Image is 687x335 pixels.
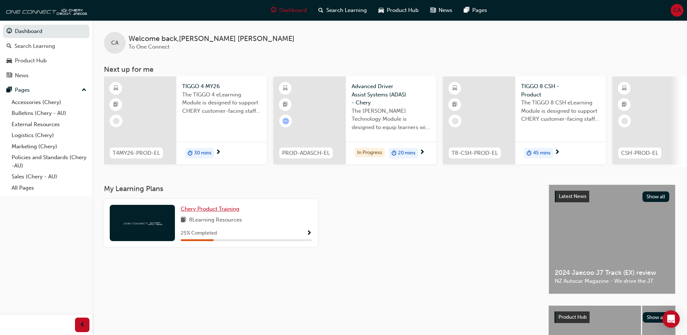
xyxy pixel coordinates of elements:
span: book-icon [181,216,186,225]
span: booktick-icon [452,100,457,109]
span: duration-icon [188,149,193,158]
a: Dashboard [3,25,89,38]
span: next-icon [419,149,425,156]
button: Pages [3,83,89,97]
span: next-icon [215,149,221,156]
a: PROD-ADASCH-ELAdvanced Driver Assist Systems (ADAS) - CheryThe [PERSON_NAME] Technology Module is... [273,76,436,164]
span: booktick-icon [622,100,627,109]
a: Latest NewsShow all [555,191,669,202]
span: 45 mins [533,149,550,157]
a: All Pages [9,182,89,194]
div: Search Learning [14,42,55,50]
span: news-icon [7,73,12,79]
a: pages-iconPages [458,3,493,18]
span: up-icon [81,86,87,95]
span: search-icon [7,43,12,50]
button: CA [671,4,683,17]
span: Pages [472,6,487,15]
span: CSH-PROD-EL [621,149,658,157]
span: 30 mins [194,149,211,157]
span: duration-icon [527,149,532,158]
span: booktick-icon [283,100,288,109]
a: guage-iconDashboard [265,3,313,18]
button: DashboardSearch LearningProduct HubNews [3,23,89,83]
a: Chery Product Training [181,205,242,213]
span: The TIGGO 4 eLearning Module is designed to support CHERY customer-facing staff with the product ... [182,91,261,115]
span: next-icon [554,149,560,156]
span: 8 Learning Resources [189,216,242,225]
span: learningRecordVerb_NONE-icon [452,118,458,124]
span: PROD-ADASCH-EL [282,149,330,157]
span: The [PERSON_NAME] Technology Module is designed to equip learners with essential knowledge about ... [352,107,431,132]
span: The TIGGO 8 CSH eLearning Module is designed to support CHERY customer-facing staff with the prod... [521,99,600,123]
span: duration-icon [391,149,397,158]
span: NZ Autocar Magazine - We drive the J7. [555,277,669,285]
button: Show all [643,312,670,323]
span: search-icon [318,6,323,15]
span: learningResourceType_ELEARNING-icon [283,84,288,93]
a: Product HubShow all [554,311,670,323]
span: TIGGO 8 CSH - Product [521,82,600,99]
span: learningRecordVerb_ATTEMPT-icon [282,118,289,124]
div: News [15,71,29,80]
a: news-iconNews [424,3,458,18]
span: Search Learning [326,6,367,15]
a: Product Hub [3,54,89,67]
a: Sales (Chery - AU) [9,171,89,182]
div: In Progress [355,148,385,158]
span: 20 mins [398,149,415,157]
a: Search Learning [3,40,89,53]
span: Product Hub [387,6,419,15]
a: External Resources [9,119,89,130]
span: Welcome back , [PERSON_NAME] [PERSON_NAME] [129,35,294,43]
span: To One Connect [129,44,169,50]
span: 25 % Completed [181,229,217,237]
a: T8-CSH-PROD-ELTIGGO 8 CSH - ProductThe TIGGO 8 CSH eLearning Module is designed to support CHERY ... [443,76,606,164]
span: 2024 Jaecoo J7 Track (EX) review [555,269,669,277]
button: Show all [642,191,670,202]
span: guage-icon [7,28,12,35]
span: learningRecordVerb_NONE-icon [113,118,120,124]
span: learningResourceType_ELEARNING-icon [452,84,457,93]
span: booktick-icon [113,100,118,109]
div: Product Hub [15,57,47,65]
span: car-icon [378,6,384,15]
img: oneconnect [4,3,87,17]
span: Latest News [559,193,586,199]
a: T4MY26-PROD-ELTIGGO 4 MY26The TIGGO 4 eLearning Module is designed to support CHERY customer-faci... [104,76,267,164]
a: Bulletins (Chery - AU) [9,108,89,119]
span: TIGGO 4 MY26 [182,82,261,91]
span: learningResourceType_ELEARNING-icon [113,84,118,93]
a: Marketing (Chery) [9,141,89,152]
span: Advanced Driver Assist Systems (ADAS) - Chery [352,82,431,107]
span: Chery Product Training [181,206,239,212]
a: car-iconProduct Hub [373,3,424,18]
a: Logistics (Chery) [9,130,89,141]
button: Show Progress [306,229,312,238]
a: search-iconSearch Learning [313,3,373,18]
a: Policies and Standards (Chery -AU) [9,152,89,171]
span: Dashboard [279,6,307,15]
span: T4MY26-PROD-EL [113,149,160,157]
div: Open Intercom Messenger [662,310,680,328]
span: Product Hub [558,314,587,320]
span: Show Progress [306,230,312,237]
a: Latest NewsShow all2024 Jaecoo J7 Track (EX) reviewNZ Autocar Magazine - We drive the J7. [549,185,675,294]
h3: Next up for me [92,65,687,74]
a: News [3,69,89,82]
span: learningResourceType_ELEARNING-icon [622,84,627,93]
span: News [439,6,452,15]
span: T8-CSH-PROD-EL [452,149,498,157]
span: car-icon [7,58,12,64]
span: guage-icon [271,6,276,15]
span: CA [111,39,118,47]
span: pages-icon [464,6,469,15]
img: oneconnect [122,219,162,226]
span: CA [674,6,681,15]
span: prev-icon [80,320,85,330]
a: Accessories (Chery) [9,97,89,108]
span: news-icon [430,6,436,15]
div: Pages [15,86,30,94]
